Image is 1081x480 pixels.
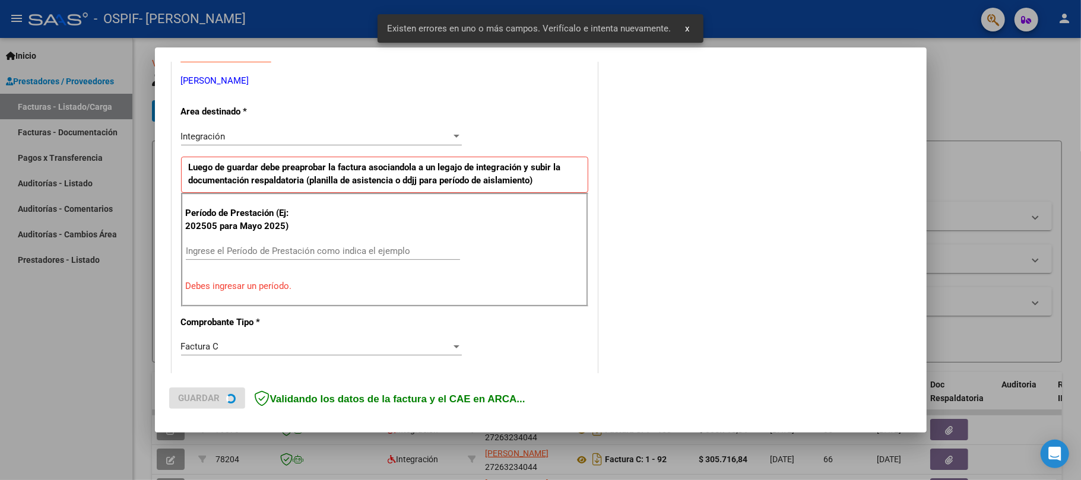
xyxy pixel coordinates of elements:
[181,105,303,119] p: Area destinado *
[169,387,245,409] button: Guardar
[189,162,561,186] strong: Luego de guardar debe preaprobar la factura asociandola a un legajo de integración y subir la doc...
[179,393,220,403] span: Guardar
[676,18,699,39] button: x
[685,23,689,34] span: x
[181,316,303,329] p: Comprobante Tipo *
[387,23,671,34] span: Existen errores en uno o más campos. Verifícalo e intenta nuevamente.
[1041,440,1069,468] div: Open Intercom Messenger
[186,279,584,293] p: Debes ingresar un período.
[186,206,305,233] p: Período de Prestación (Ej: 202505 para Mayo 2025)
[181,131,226,142] span: Integración
[181,74,588,88] p: [PERSON_NAME]
[255,393,525,405] span: Validando los datos de la factura y el CAE en ARCA...
[181,341,219,352] span: Factura C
